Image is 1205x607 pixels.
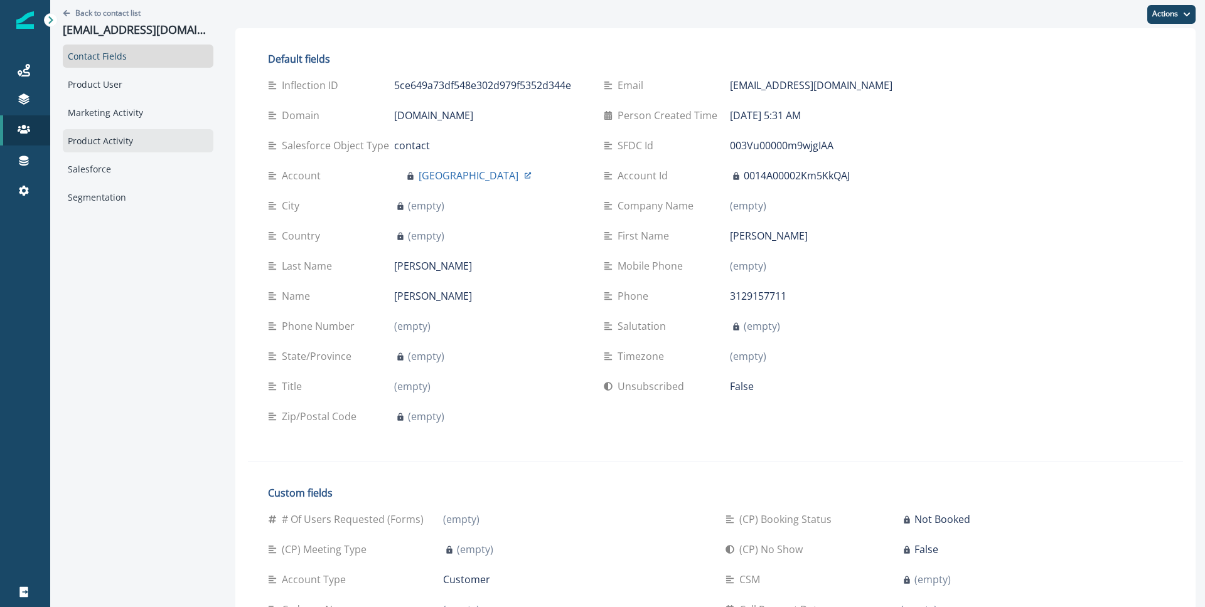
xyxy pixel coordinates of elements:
[394,78,571,93] p: 5ce649a73df548e302d979f5352d344e
[618,258,688,273] p: Mobile Phone
[408,409,444,424] p: (empty)
[16,11,34,29] img: Inflection
[282,572,351,587] p: Account Type
[63,23,213,37] p: [EMAIL_ADDRESS][DOMAIN_NAME]
[618,349,669,364] p: Timezone
[282,228,325,243] p: Country
[394,138,430,153] p: contact
[394,379,431,394] p: (empty)
[730,108,801,123] p: [DATE] 5:31 AM
[282,542,372,557] p: (CP) Meeting Type
[282,258,337,273] p: Last Name
[394,319,431,334] p: (empty)
[394,288,472,303] p: [PERSON_NAME]
[730,228,808,243] p: [PERSON_NAME]
[408,349,444,364] p: (empty)
[282,379,307,394] p: Title
[63,186,213,209] div: Segmentation
[282,349,356,364] p: State/Province
[730,258,766,273] p: (empty)
[914,572,951,587] p: (empty)
[914,542,938,557] p: False
[618,198,699,213] p: Company Name
[618,319,671,334] p: Salutation
[914,512,970,527] p: Not Booked
[730,138,833,153] p: 003Vu00000m9wjgIAA
[744,168,850,183] p: 0014A00002Km5KkQAJ
[282,108,324,123] p: Domain
[744,319,780,334] p: (empty)
[63,73,213,96] div: Product User
[268,53,919,65] h2: Default fields
[268,487,1163,499] h2: Custom fields
[408,228,444,243] p: (empty)
[408,198,444,213] p: (empty)
[63,129,213,152] div: Product Activity
[419,168,518,183] p: [GEOGRAPHIC_DATA]
[75,8,141,18] p: Back to contact list
[730,198,766,213] p: (empty)
[730,349,766,364] p: (empty)
[730,288,786,303] p: 3129157711
[394,108,473,123] p: [DOMAIN_NAME]
[739,572,765,587] p: CSM
[618,379,689,394] p: Unsubscribed
[282,198,304,213] p: City
[618,168,673,183] p: Account Id
[282,168,326,183] p: Account
[618,78,648,93] p: Email
[282,288,315,303] p: Name
[618,138,658,153] p: SFDC Id
[63,8,141,18] button: Go back
[618,288,653,303] p: Phone
[282,319,360,334] p: Phone Number
[63,45,213,68] div: Contact Fields
[282,78,343,93] p: Inflection ID
[443,572,490,587] p: Customer
[63,157,213,181] div: Salesforce
[1147,5,1196,24] button: Actions
[618,108,722,123] p: Person Created Time
[739,542,808,557] p: (CP) No show
[394,258,472,273] p: [PERSON_NAME]
[618,228,674,243] p: First Name
[457,542,493,557] p: (empty)
[739,512,837,527] p: (CP) Booking Status
[730,78,892,93] p: [EMAIL_ADDRESS][DOMAIN_NAME]
[282,409,361,424] p: Zip/Postal Code
[63,101,213,124] div: Marketing Activity
[443,512,479,527] p: (empty)
[282,512,429,527] p: # of Users requested (Forms)
[730,379,754,394] p: False
[282,138,394,153] p: Salesforce Object Type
